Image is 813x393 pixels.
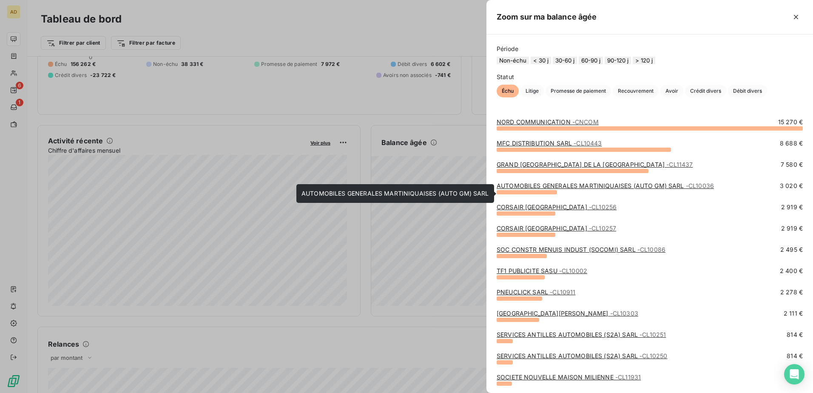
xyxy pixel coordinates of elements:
[787,352,803,360] span: 814 €
[781,160,803,169] span: 7 580 €
[550,288,575,296] span: - CL10911
[640,331,666,338] span: - CL10251
[559,267,587,274] span: - CL10002
[780,245,803,254] span: 2 495 €
[497,288,575,296] a: PNEUCLICK SARL
[780,182,803,190] span: 3 020 €
[553,57,577,64] button: 30-60 j
[781,203,803,211] span: 2 919 €
[497,161,693,168] a: GRAND [GEOGRAPHIC_DATA] DE LA [GEOGRAPHIC_DATA]
[728,85,767,97] button: Débit divers
[685,85,726,97] button: Crédit divers
[613,85,659,97] button: Recouvrement
[633,57,655,64] button: > 120 j
[531,57,551,64] button: < 30 j
[781,224,803,233] span: 2 919 €
[497,352,667,359] a: SERVICES ANTILLES AUTOMOBILES (S2A) SARL
[787,330,803,339] span: 814 €
[637,246,665,253] span: - CL10086
[546,85,611,97] button: Promesse de paiement
[497,331,666,338] a: SERVICES ANTILLES AUTOMOBILES (S2A) SARL
[778,118,803,126] span: 15 270 €
[686,182,714,189] span: - CL10036
[497,140,602,147] a: MFC DISTRIBUTION SARL
[497,267,587,274] a: TF1 PUBLICITE SASU
[497,85,519,97] button: Échu
[520,85,544,97] button: Litige
[784,364,804,384] div: Open Intercom Messenger
[605,57,631,64] button: 90-120 j
[615,373,641,381] span: - CL11931
[497,73,803,81] span: Statut
[497,246,665,253] a: SOC CONSTR MENUIS INDUST (SOCOMI) SARL
[497,57,529,64] button: Non-échu
[497,373,641,381] a: SOCIETE NOUVELLE MAISON MILIENNE
[610,310,638,317] span: - CL10303
[497,45,803,53] span: Période
[589,225,616,232] span: - CL10257
[660,85,683,97] button: Avoir
[497,203,617,211] a: CORSAIR [GEOGRAPHIC_DATA]
[574,140,602,147] span: - CL10443
[780,288,803,296] span: 2 278 €
[666,161,693,168] span: - CL11437
[497,225,616,232] a: CORSAIR [GEOGRAPHIC_DATA]
[497,11,597,23] h5: Zoom sur ma balance âgée
[780,139,803,148] span: 8 688 €
[640,352,667,359] span: - CL10250
[780,267,803,275] span: 2 400 €
[301,190,489,197] span: AUTOMOBILES GENERALES MARTINIQUAISES (AUTO GM) SARL
[589,203,617,211] span: - CL10256
[497,310,638,317] a: [GEOGRAPHIC_DATA][PERSON_NAME]
[497,118,599,125] a: NORD COMMUNICATION
[572,118,599,125] span: - CNCOM
[497,182,714,189] a: AUTOMOBILES GENERALES MARTINIQUAISES (AUTO GM) SARL
[579,57,603,64] button: 60-90 j
[784,309,803,318] span: 2 111 €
